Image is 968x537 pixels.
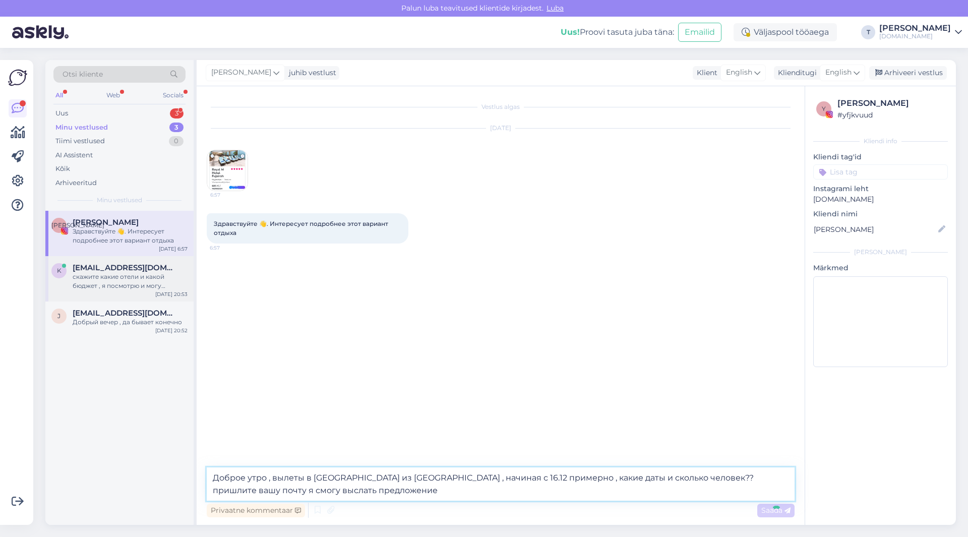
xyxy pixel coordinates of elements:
div: [DATE] [207,124,795,133]
p: [DOMAIN_NAME] [813,194,948,205]
span: j [57,312,60,320]
span: y [822,105,826,112]
div: Socials [161,89,186,102]
span: 6:57 [210,244,248,252]
span: k [57,267,62,274]
div: juhib vestlust [285,68,336,78]
div: Klienditugi [774,68,817,78]
span: Людмила Бойченко [73,218,139,227]
div: 0 [169,136,184,146]
span: [PERSON_NAME] [51,221,104,229]
span: English [726,67,752,78]
div: [PERSON_NAME] [837,97,945,109]
div: Tiimi vestlused [55,136,105,146]
img: Attachment [207,150,248,191]
div: Web [104,89,122,102]
span: jekaterinamatvejeva54@gmail.com [73,309,177,318]
div: [DATE] 20:53 [155,290,188,298]
span: Здравствуйте 👋. Интересует подробнее этот вариант отдыха [214,220,390,236]
div: Kliendi info [813,137,948,146]
span: 6:57 [210,191,248,199]
div: 3 [169,123,184,133]
div: 3 [170,108,184,118]
p: Instagrami leht [813,184,948,194]
p: Kliendi nimi [813,209,948,219]
b: Uus! [561,27,580,37]
div: скажите какие отели и какой бюджет , я посмотрю и могу выслать на почту [73,272,188,290]
span: [PERSON_NAME] [211,67,271,78]
img: Askly Logo [8,68,27,87]
div: Добрый вечер , да бывает конечно [73,318,188,327]
div: Minu vestlused [55,123,108,133]
div: [DOMAIN_NAME] [879,32,951,40]
span: Minu vestlused [97,196,142,205]
span: Otsi kliente [63,69,103,80]
div: Arhiveeri vestlus [869,66,947,80]
span: Luba [543,4,567,13]
div: Arhiveeritud [55,178,97,188]
div: [PERSON_NAME] [813,248,948,257]
span: English [825,67,852,78]
input: Lisa nimi [814,224,936,235]
div: [DATE] 20:52 [155,327,188,334]
div: T [861,25,875,39]
div: Väljaspool tööaega [734,23,837,41]
div: AI Assistent [55,150,93,160]
div: Proovi tasuta juba täna: [561,26,674,38]
div: # yfjkvuud [837,109,945,121]
button: Emailid [678,23,721,42]
p: Märkmed [813,263,948,273]
input: Lisa tag [813,164,948,180]
span: kuznnat@rambler.ru [73,263,177,272]
div: Vestlus algas [207,102,795,111]
div: Klient [693,68,717,78]
div: [PERSON_NAME] [879,24,951,32]
div: [DATE] 6:57 [159,245,188,253]
div: Здравствуйте 👋. Интересует подробнее этот вариант отдыха [73,227,188,245]
div: Uus [55,108,68,118]
a: [PERSON_NAME][DOMAIN_NAME] [879,24,962,40]
p: Kliendi tag'id [813,152,948,162]
div: Kõik [55,164,70,174]
div: All [53,89,65,102]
